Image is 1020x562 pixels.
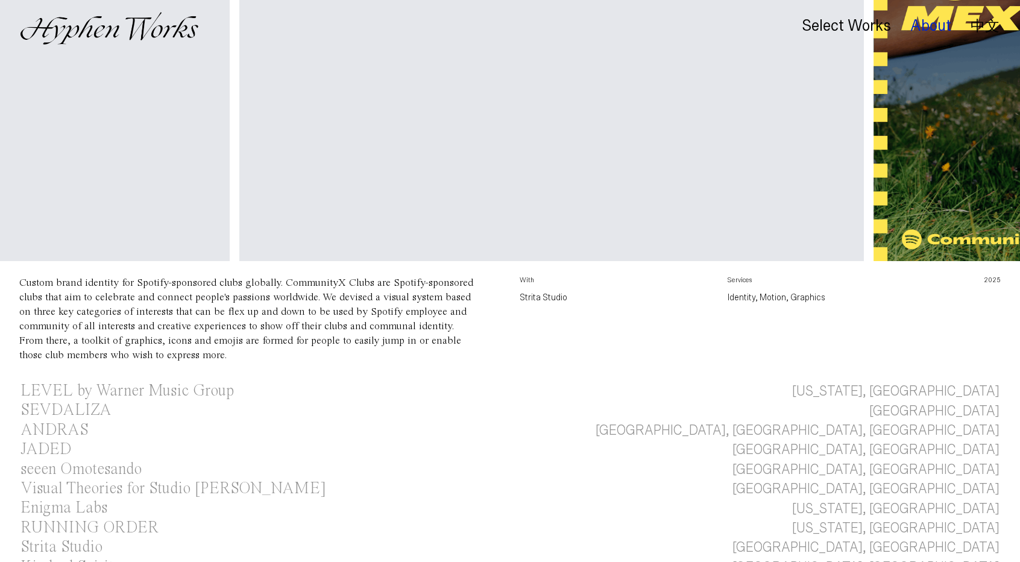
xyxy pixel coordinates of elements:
div: [GEOGRAPHIC_DATA], [GEOGRAPHIC_DATA], [GEOGRAPHIC_DATA] [596,421,1000,440]
div: [GEOGRAPHIC_DATA], [GEOGRAPHIC_DATA] [732,538,1000,557]
div: Strita Studio [20,539,102,555]
div: [GEOGRAPHIC_DATA], [GEOGRAPHIC_DATA] [732,460,1000,479]
div: RUNNING ORDER [20,520,159,536]
div: About [910,17,951,34]
div: [US_STATE], [GEOGRAPHIC_DATA] [792,382,1000,401]
div: SEVDALIZA [20,402,112,418]
a: 中文 [971,19,1000,33]
a: Select Works [802,20,891,33]
div: Custom brand identity for Spotify-sponsored clubs globally. CommunityX Clubs are Spotify-sponsore... [19,277,473,361]
p: Strita Studio [520,290,708,305]
div: LEVEL by Warner Music Group [20,383,234,399]
p: With [520,276,708,290]
div: [GEOGRAPHIC_DATA], [GEOGRAPHIC_DATA] [732,440,1000,459]
p: Identity, Motion, Graphics [728,290,916,305]
div: Enigma Labs [20,500,107,516]
div: Select Works [802,17,891,34]
p: Services [728,276,916,290]
p: 2025 [936,276,1001,290]
div: [GEOGRAPHIC_DATA], [GEOGRAPHIC_DATA] [732,479,1000,499]
div: [US_STATE], [GEOGRAPHIC_DATA] [792,519,1000,538]
div: ANDRAS [20,422,89,438]
div: JADED [20,441,72,458]
div: Visual Theories for Studio [PERSON_NAME] [20,481,326,497]
div: seeen Omotesando [20,461,142,478]
div: [GEOGRAPHIC_DATA] [869,402,1000,421]
a: About [910,20,951,33]
div: [US_STATE], [GEOGRAPHIC_DATA] [792,499,1000,519]
img: Hyphen Works [20,12,198,45]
